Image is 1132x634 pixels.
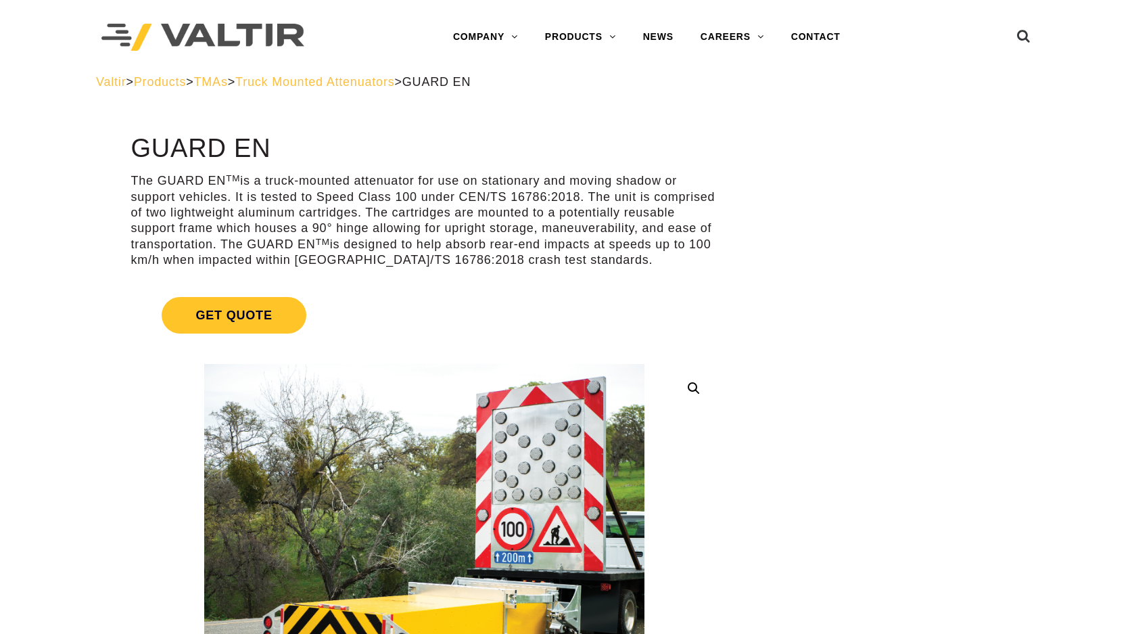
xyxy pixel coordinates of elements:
a: PRODUCTS [532,24,630,51]
a: COMPANY [440,24,532,51]
a: CAREERS [687,24,778,51]
sup: TM [226,173,240,183]
div: > > > > [96,74,1036,90]
a: CONTACT [778,24,854,51]
a: Products [134,75,186,89]
a: TMAs [194,75,228,89]
a: Truck Mounted Attenuators [235,75,394,89]
img: Valtir [101,24,304,51]
span: GUARD EN [402,75,471,89]
a: Valtir [96,75,126,89]
h1: GUARD EN [131,135,718,163]
p: The GUARD EN is a truck-mounted attenuator for use on stationary and moving shadow or support veh... [131,173,718,268]
sup: TM [316,237,330,247]
span: Get Quote [162,297,306,334]
a: NEWS [630,24,687,51]
a: Get Quote [131,281,718,350]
